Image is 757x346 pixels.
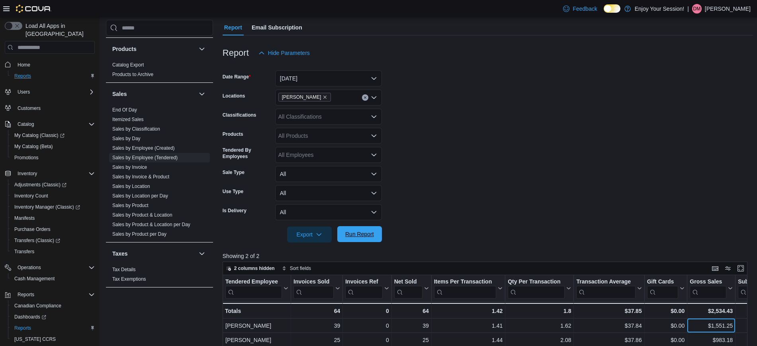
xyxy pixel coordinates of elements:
[394,278,422,286] div: Net Sold
[112,231,166,237] span: Sales by Product per Day
[112,212,172,218] a: Sales by Product & Location
[18,264,41,271] span: Operations
[112,45,137,53] h3: Products
[576,336,642,345] div: $37.86
[112,164,147,170] a: Sales by Invoice
[14,60,33,70] a: Home
[508,306,571,316] div: 1.8
[647,306,685,316] div: $0.00
[112,117,144,122] a: Itemized Sales
[14,87,33,97] button: Users
[2,119,98,130] button: Catalog
[112,116,144,123] span: Itemized Sales
[576,321,642,331] div: $37.84
[371,133,377,139] button: Open list of options
[8,213,98,224] button: Manifests
[690,278,726,286] div: Gross Sales
[112,72,153,77] a: Products to Archive
[371,113,377,120] button: Open list of options
[11,202,95,212] span: Inventory Manager (Classic)
[14,154,39,161] span: Promotions
[112,267,136,272] a: Tax Details
[197,89,207,99] button: Sales
[723,264,733,273] button: Display options
[112,250,196,258] button: Taxes
[278,93,331,102] span: Rymal
[8,273,98,284] button: Cash Management
[394,336,429,345] div: 25
[223,147,272,160] label: Tendered By Employees
[223,93,245,99] label: Locations
[22,22,95,38] span: Load All Apps in [GEOGRAPHIC_DATA]
[14,290,95,299] span: Reports
[687,4,689,14] p: |
[2,168,98,179] button: Inventory
[690,321,733,331] div: $1,551.25
[14,325,31,331] span: Reports
[18,121,34,127] span: Catalog
[11,213,95,223] span: Manifests
[434,278,503,299] button: Items Per Transaction
[112,71,153,78] span: Products to Archive
[225,278,282,299] div: Tendered Employee
[14,263,44,272] button: Operations
[736,264,745,273] button: Enter fullscreen
[11,334,95,344] span: Washington CCRS
[362,94,368,101] button: Clear input
[11,213,38,223] a: Manifests
[14,132,65,139] span: My Catalog (Classic)
[225,336,288,345] div: [PERSON_NAME]
[293,306,340,316] div: 64
[11,153,95,162] span: Promotions
[14,276,55,282] span: Cash Management
[292,227,327,242] span: Export
[223,74,251,80] label: Date Range
[11,131,68,140] a: My Catalog (Classic)
[112,136,141,141] a: Sales by Day
[508,336,571,345] div: 2.08
[14,169,40,178] button: Inventory
[293,278,334,299] div: Invoices Sold
[112,155,178,160] a: Sales by Employee (Tendered)
[14,143,53,150] span: My Catalog (Beta)
[635,4,685,14] p: Enjoy Your Session!
[11,236,63,245] a: Transfers (Classic)
[8,246,98,257] button: Transfers
[14,182,67,188] span: Adjustments (Classic)
[106,265,213,287] div: Taxes
[14,87,95,97] span: Users
[197,44,207,54] button: Products
[11,312,49,322] a: Dashboards
[434,278,496,299] div: Items Per Transaction
[112,145,175,151] a: Sales by Employee (Created)
[112,266,136,273] span: Tax Details
[11,71,95,81] span: Reports
[2,86,98,98] button: Users
[14,215,35,221] span: Manifests
[112,222,190,227] a: Sales by Product & Location per Day
[14,59,95,69] span: Home
[14,248,34,255] span: Transfers
[508,278,565,299] div: Qty Per Transaction
[690,278,726,299] div: Gross Sales
[16,5,51,13] img: Cova
[573,5,597,13] span: Feedback
[690,336,733,345] div: $983.18
[268,49,310,57] span: Hide Parameters
[14,263,95,272] span: Operations
[560,1,600,17] a: Feedback
[252,20,302,35] span: Email Subscription
[345,278,389,299] button: Invoices Ref
[275,185,382,201] button: All
[371,152,377,158] button: Open list of options
[11,131,95,140] span: My Catalog (Classic)
[14,303,61,309] span: Canadian Compliance
[293,278,334,286] div: Invoices Sold
[11,142,95,151] span: My Catalog (Beta)
[8,300,98,311] button: Canadian Compliance
[223,112,256,118] label: Classifications
[576,278,642,299] button: Transaction Average
[394,321,429,331] div: 39
[225,306,288,316] div: Totals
